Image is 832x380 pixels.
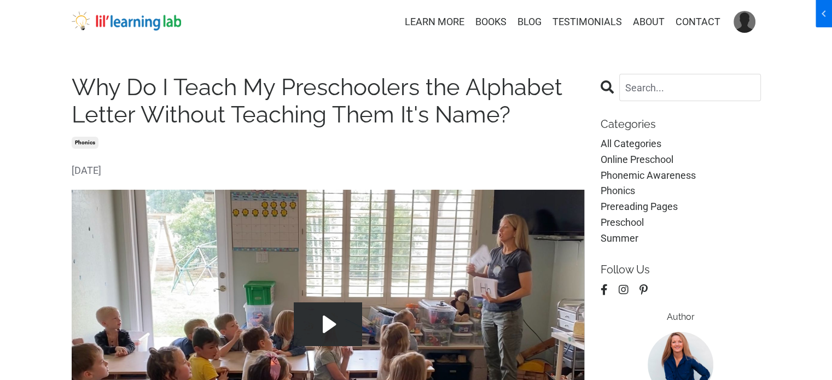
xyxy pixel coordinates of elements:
input: Search... [619,74,761,101]
a: phonemic awareness [601,168,761,184]
a: CONTACT [676,14,720,30]
a: phonics [72,137,98,149]
a: BLOG [517,14,542,30]
p: Follow Us [601,263,761,276]
p: Categories [601,118,761,131]
a: preschool [601,215,761,231]
a: BOOKS [475,14,507,30]
a: prereading pages [601,199,761,215]
span: [DATE] [72,163,585,179]
a: ABOUT [633,14,665,30]
a: LEARN MORE [405,14,464,30]
a: summer [601,231,761,247]
a: phonics [601,183,761,199]
a: All Categories [601,136,761,152]
img: lil' learning lab [72,11,181,31]
h6: Author [601,312,761,322]
a: TESTIMONIALS [552,14,622,30]
a: online preschool [601,152,761,168]
img: User Avatar [734,11,755,33]
span: chevron_left [2,7,15,20]
button: Play Video: file-uploads/sites/2147505858/video/885ab4a-145-efe-aa4-862771fc3_IMG_4602.MOV [294,302,362,346]
h1: Why Do I Teach My Preschoolers the Alphabet Letter Without Teaching Them It's Name? [72,74,585,129]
